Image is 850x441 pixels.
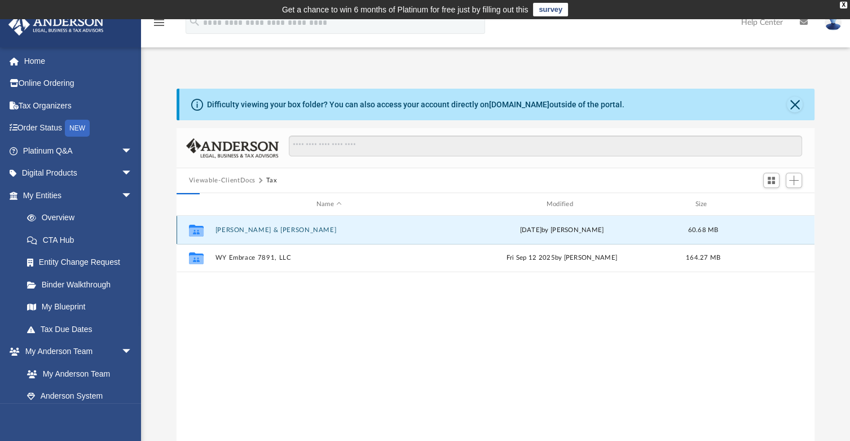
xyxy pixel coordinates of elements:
a: Digital Productsarrow_drop_down [8,162,149,185]
input: Search files and folders [289,136,803,157]
span: 164.27 MB [686,255,720,261]
div: Modified [447,199,675,209]
i: menu [152,16,166,29]
a: CTA Hub [16,229,149,251]
div: close [840,2,847,8]
button: [PERSON_NAME] & [PERSON_NAME] [215,226,443,234]
button: Switch to Grid View [763,173,780,189]
a: Online Ordering [8,72,149,95]
a: Overview [16,207,149,229]
button: Tax [266,176,277,186]
div: Name [214,199,442,209]
div: Get a chance to win 6 months of Platinum for free just by filling out this [282,3,529,16]
a: Binder Walkthrough [16,273,149,296]
a: My Blueprint [16,296,144,318]
span: arrow_drop_down [121,340,144,364]
div: Fri Sep 12 2025 by [PERSON_NAME] [448,253,676,263]
div: id [730,199,809,209]
div: Size [680,199,725,209]
a: Home [8,50,149,72]
a: Anderson System [16,385,144,408]
a: Platinum Q&Aarrow_drop_down [8,139,149,162]
span: [DATE] [519,227,541,233]
button: WY Embrace 7891, LLC [215,254,443,261]
a: survey [533,3,568,16]
img: Anderson Advisors Platinum Portal [5,14,107,36]
button: Viewable-ClientDocs [189,176,256,186]
span: arrow_drop_down [121,184,144,207]
span: arrow_drop_down [121,139,144,163]
a: My Anderson Teamarrow_drop_down [8,340,144,363]
span: 60.68 MB [688,227,718,233]
button: Close [787,97,803,112]
a: [DOMAIN_NAME] [489,100,549,109]
a: Tax Organizers [8,94,149,117]
div: id [182,199,210,209]
div: Difficulty viewing your box folder? You can also access your account directly on outside of the p... [207,99,624,111]
i: search [188,15,201,28]
div: NEW [65,120,90,137]
img: User Pic [825,14,842,30]
div: by [PERSON_NAME] [448,225,676,235]
a: My Anderson Team [16,363,138,385]
a: Entity Change Request [16,251,149,274]
a: Order StatusNEW [8,117,149,140]
button: Add [786,173,803,189]
a: My Entitiesarrow_drop_down [8,184,149,207]
span: arrow_drop_down [121,162,144,185]
a: menu [152,21,166,29]
a: Tax Due Dates [16,318,149,340]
